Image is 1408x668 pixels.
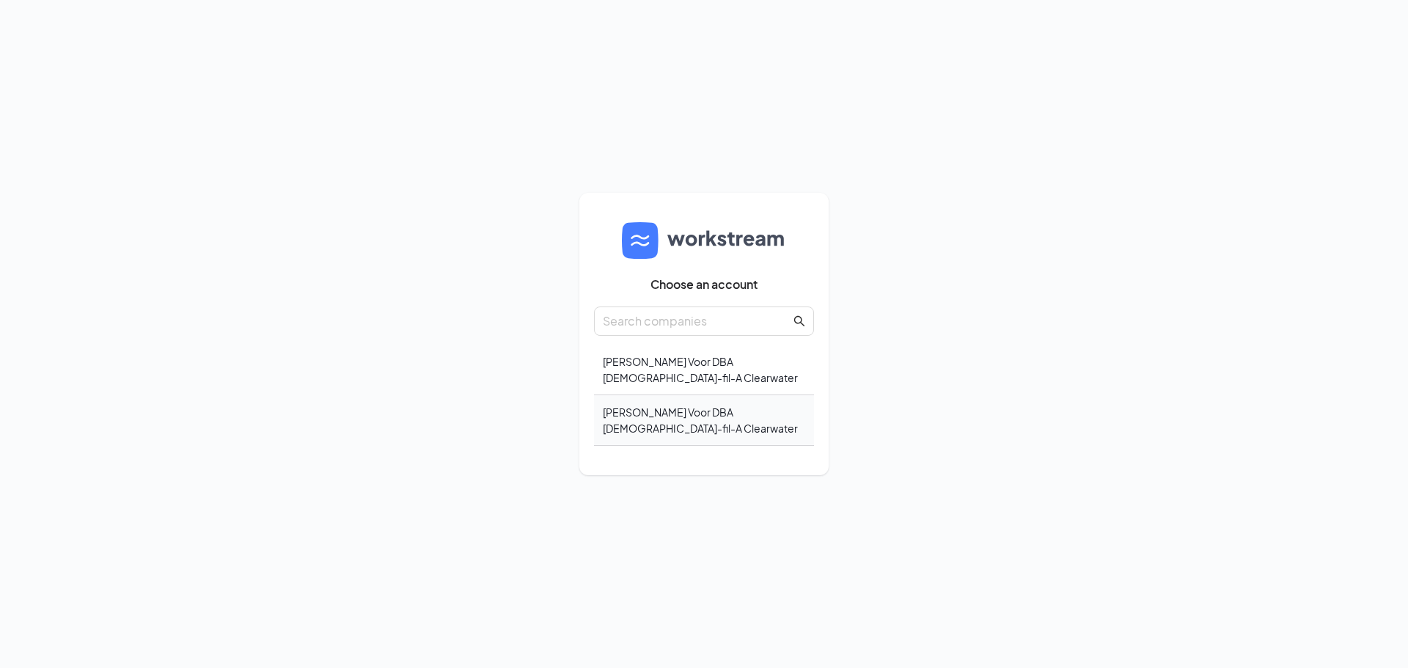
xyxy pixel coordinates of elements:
[650,277,758,292] span: Choose an account
[594,395,814,446] div: [PERSON_NAME] Voor DBA [DEMOGRAPHIC_DATA]-fil-A Clearwater
[793,315,805,327] span: search
[622,222,786,259] img: logo
[594,345,814,395] div: [PERSON_NAME] Voor DBA [DEMOGRAPHIC_DATA]-fil-A Clearwater
[603,312,791,330] input: Search companies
